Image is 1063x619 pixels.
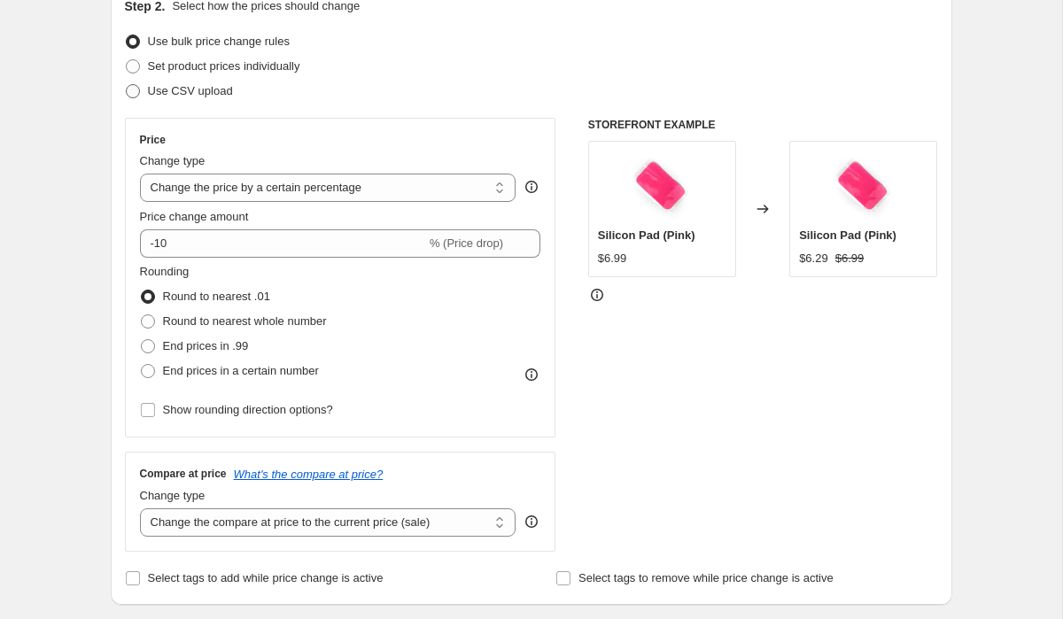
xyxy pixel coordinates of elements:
[140,133,166,147] h3: Price
[523,178,540,196] div: help
[799,228,896,242] span: Silicon Pad (Pink)
[588,118,938,132] h6: STOREFRONT EXAMPLE
[148,571,384,584] span: Select tags to add while price change is active
[835,250,865,267] strike: $6.99
[163,403,333,416] span: Show rounding direction options?
[140,229,426,258] input: -15
[799,250,828,267] div: $6.29
[163,364,319,377] span: End prices in a certain number
[598,250,627,267] div: $6.99
[163,290,270,303] span: Round to nearest .01
[148,84,233,97] span: Use CSV upload
[140,265,190,278] span: Rounding
[163,314,327,328] span: Round to nearest whole number
[163,339,249,352] span: End prices in .99
[148,59,300,73] span: Set product prices individually
[234,468,384,481] button: What's the compare at price?
[523,513,540,530] div: help
[140,467,227,481] h3: Compare at price
[578,571,834,584] span: Select tags to remove while price change is active
[140,489,206,502] span: Change type
[430,236,503,250] span: % (Price drop)
[140,154,206,167] span: Change type
[626,151,697,221] img: Siliconpads_8d5a3f48-c2ed-46bf-8155-80ae15a297d7_80x.jpg
[828,151,899,221] img: Siliconpads_8d5a3f48-c2ed-46bf-8155-80ae15a297d7_80x.jpg
[598,228,695,242] span: Silicon Pad (Pink)
[148,35,290,48] span: Use bulk price change rules
[140,210,249,223] span: Price change amount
